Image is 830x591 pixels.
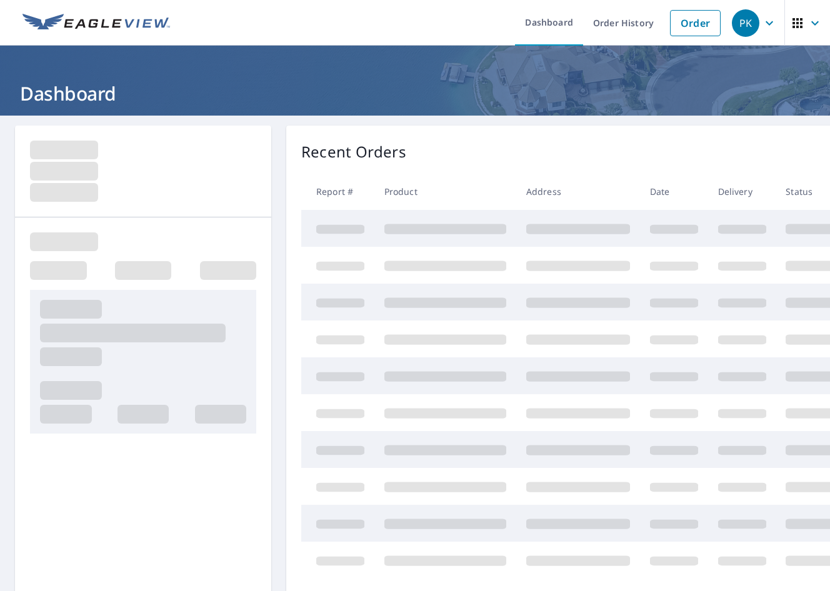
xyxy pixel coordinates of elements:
div: PK [732,9,759,37]
p: Recent Orders [301,141,406,163]
h1: Dashboard [15,81,815,106]
th: Address [516,173,640,210]
th: Report # [301,173,374,210]
th: Date [640,173,708,210]
th: Product [374,173,516,210]
a: Order [670,10,721,36]
img: EV Logo [22,14,170,32]
th: Delivery [708,173,776,210]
